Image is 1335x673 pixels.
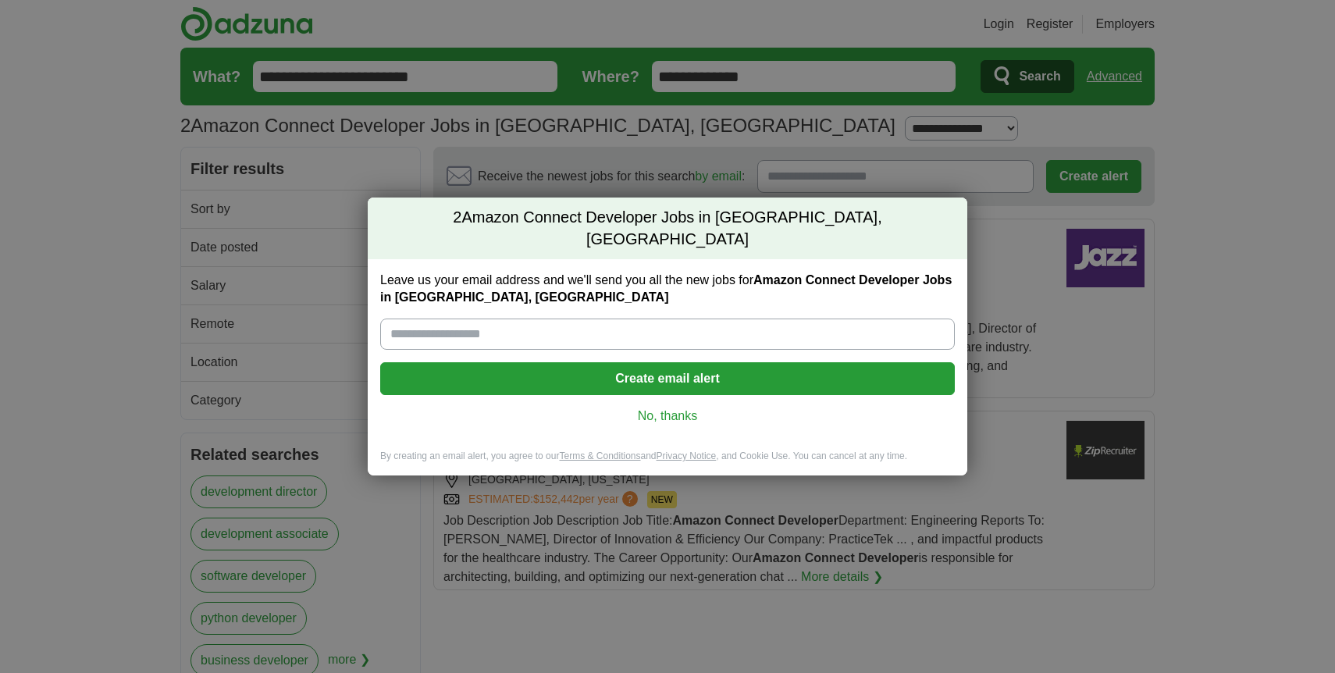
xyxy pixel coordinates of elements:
[368,450,967,475] div: By creating an email alert, you agree to our and , and Cookie Use. You can cancel at any time.
[657,450,717,461] a: Privacy Notice
[380,362,955,395] button: Create email alert
[559,450,640,461] a: Terms & Conditions
[380,272,955,306] label: Leave us your email address and we'll send you all the new jobs for
[393,408,942,425] a: No, thanks
[368,198,967,259] h2: Amazon Connect Developer Jobs in [GEOGRAPHIC_DATA], [GEOGRAPHIC_DATA]
[453,207,461,229] span: 2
